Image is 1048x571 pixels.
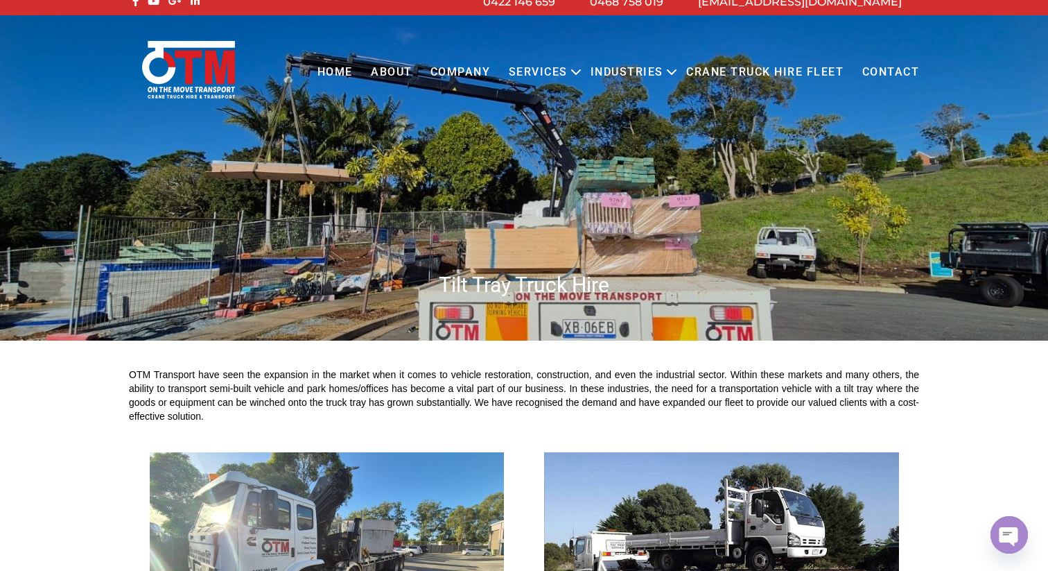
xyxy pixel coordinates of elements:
div: OTM Transport have seen the expansion in the market when it comes to vehicle restoration, constru... [129,368,919,423]
a: Home [308,53,361,92]
a: Industries [582,53,672,92]
a: Contact [853,53,928,92]
h1: Tilt Tray Truck Hire [129,271,919,298]
a: Services [500,53,577,92]
img: Otmtransport [139,40,238,100]
a: About [362,53,421,92]
a: COMPANY [421,53,500,92]
a: Crane Truck Hire Fleet [677,53,853,92]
